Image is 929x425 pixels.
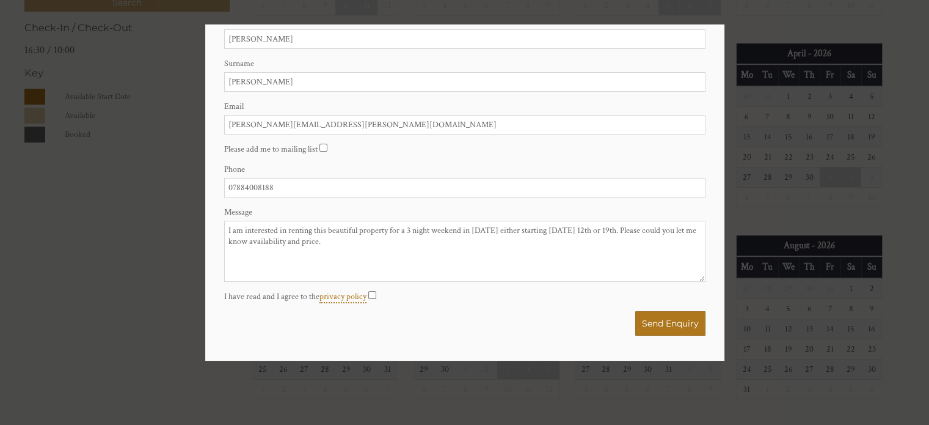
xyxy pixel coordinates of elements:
[635,311,705,336] button: Send Enquiry
[224,58,705,69] label: Surname
[224,178,705,198] input: Phone Number
[224,29,705,49] input: Forename
[224,291,366,302] label: I have read and I agree to the
[224,115,705,135] input: Email Address
[224,164,705,175] label: Phone
[224,72,705,92] input: Surname
[224,144,318,155] label: Please add me to mailing list
[224,207,705,218] label: Message
[224,101,705,112] label: Email
[319,291,366,303] a: privacy policy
